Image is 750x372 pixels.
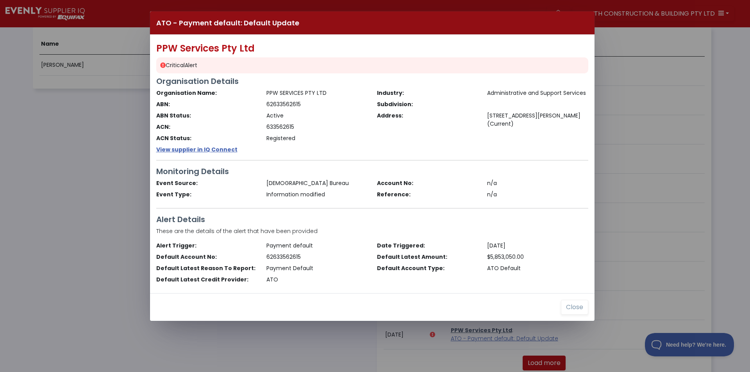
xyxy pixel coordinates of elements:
[372,264,483,272] div: Default Account Type:
[156,57,588,73] div: Alert
[262,100,372,109] div: 62633562615
[482,179,593,187] div: n/a
[482,253,593,261] div: $5,853,050.00
[482,242,593,250] div: [DATE]
[372,242,483,250] div: Date Triggered:
[156,227,588,235] p: These are the details of the alert that have been provided
[262,264,372,272] div: Payment Default
[156,167,588,176] h3: Monitoring Details
[152,123,262,131] div: ACN:
[372,112,483,128] div: Address:
[372,179,483,187] div: Account No:
[482,112,593,128] div: [STREET_ADDRESS][PERSON_NAME] (Current)
[166,61,185,69] span: Critical
[262,276,372,284] div: ATO
[152,89,262,97] div: Organisation Name:
[156,43,588,54] h2: PPW Services Pty Ltd
[156,77,588,86] h3: Organisation Details
[262,112,372,120] div: Active
[262,190,372,199] div: Information modified
[262,123,372,131] div: 633562615
[372,253,483,261] div: Default Latest Amount:
[156,146,237,153] a: View supplier in IQ Connect
[372,100,483,109] div: Subdivision:
[482,89,593,97] div: Administrative and Support Services
[152,264,262,272] div: Default Latest Reason To Report:
[561,300,588,315] button: Close
[152,112,262,120] div: ABN Status:
[262,89,372,97] div: PPW SERVICES PTY LTD
[482,190,593,199] div: n/a
[152,276,262,284] div: Default Latest Credit Provider:
[482,264,593,272] div: ATO Default
[152,253,262,261] div: Default Account No:
[156,215,588,224] h3: Alert Details
[372,190,483,199] div: Reference:
[152,100,262,109] div: ABN:
[372,89,483,97] div: Industry:
[152,134,262,142] div: ACN Status:
[152,179,262,187] div: Event Source:
[262,179,372,187] div: [DEMOGRAPHIC_DATA] Bureau
[152,242,262,250] div: Alert Trigger:
[262,242,372,250] div: Payment default
[262,134,372,142] div: Registered
[152,190,262,199] div: Event Type:
[156,18,299,28] h4: ATO - Payment default: Default Update
[262,253,372,261] div: 62633562615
